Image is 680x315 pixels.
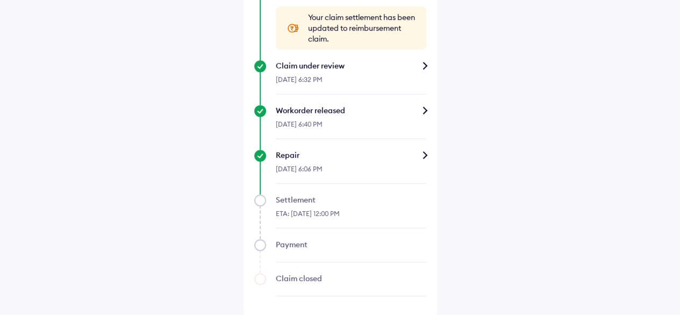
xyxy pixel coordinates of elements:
div: [DATE] 6:06 PM [276,160,426,184]
div: Claim closed [276,273,426,284]
div: Workorder released [276,105,426,116]
div: Claim under review [276,60,426,71]
div: Payment [276,239,426,250]
div: ETA: [DATE] 12:00 PM [276,205,426,228]
div: Repair [276,150,426,160]
div: Settlement [276,194,426,205]
div: [DATE] 6:32 PM [276,71,426,94]
span: Your claim settlement has been updated to reimbursement claim. [308,12,416,44]
div: [DATE] 6:40 PM [276,116,426,139]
